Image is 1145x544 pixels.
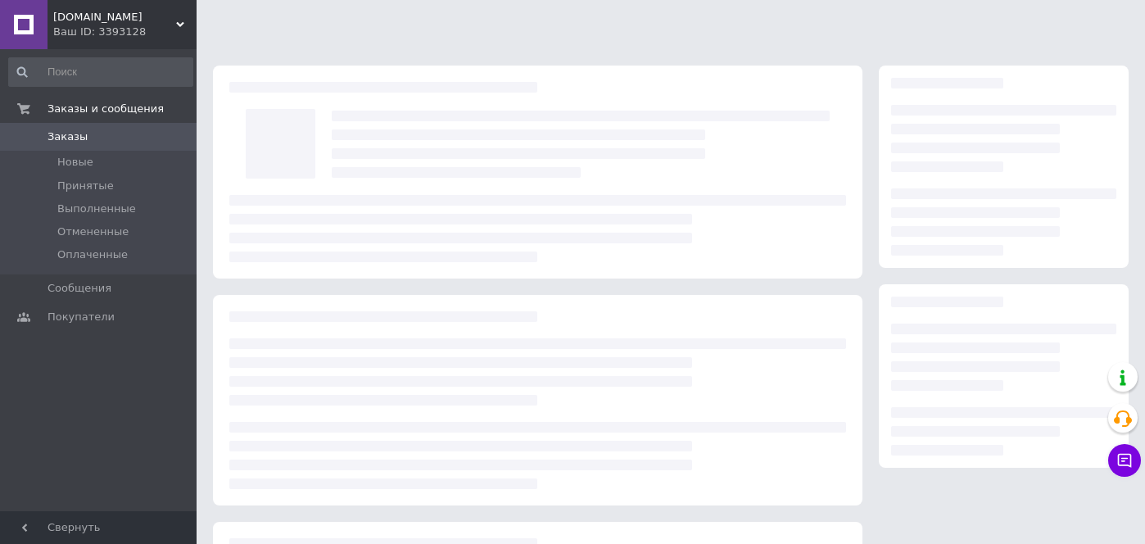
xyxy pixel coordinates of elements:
[53,10,176,25] span: Troli.shop
[48,129,88,144] span: Заказы
[48,310,115,324] span: Покупатели
[53,25,197,39] div: Ваш ID: 3393128
[57,224,129,239] span: Отмененные
[57,247,128,262] span: Оплаченные
[48,102,164,116] span: Заказы и сообщения
[48,281,111,296] span: Сообщения
[1108,444,1141,477] button: Чат с покупателем
[57,179,114,193] span: Принятые
[57,155,93,170] span: Новые
[57,202,136,216] span: Выполненные
[8,57,193,87] input: Поиск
